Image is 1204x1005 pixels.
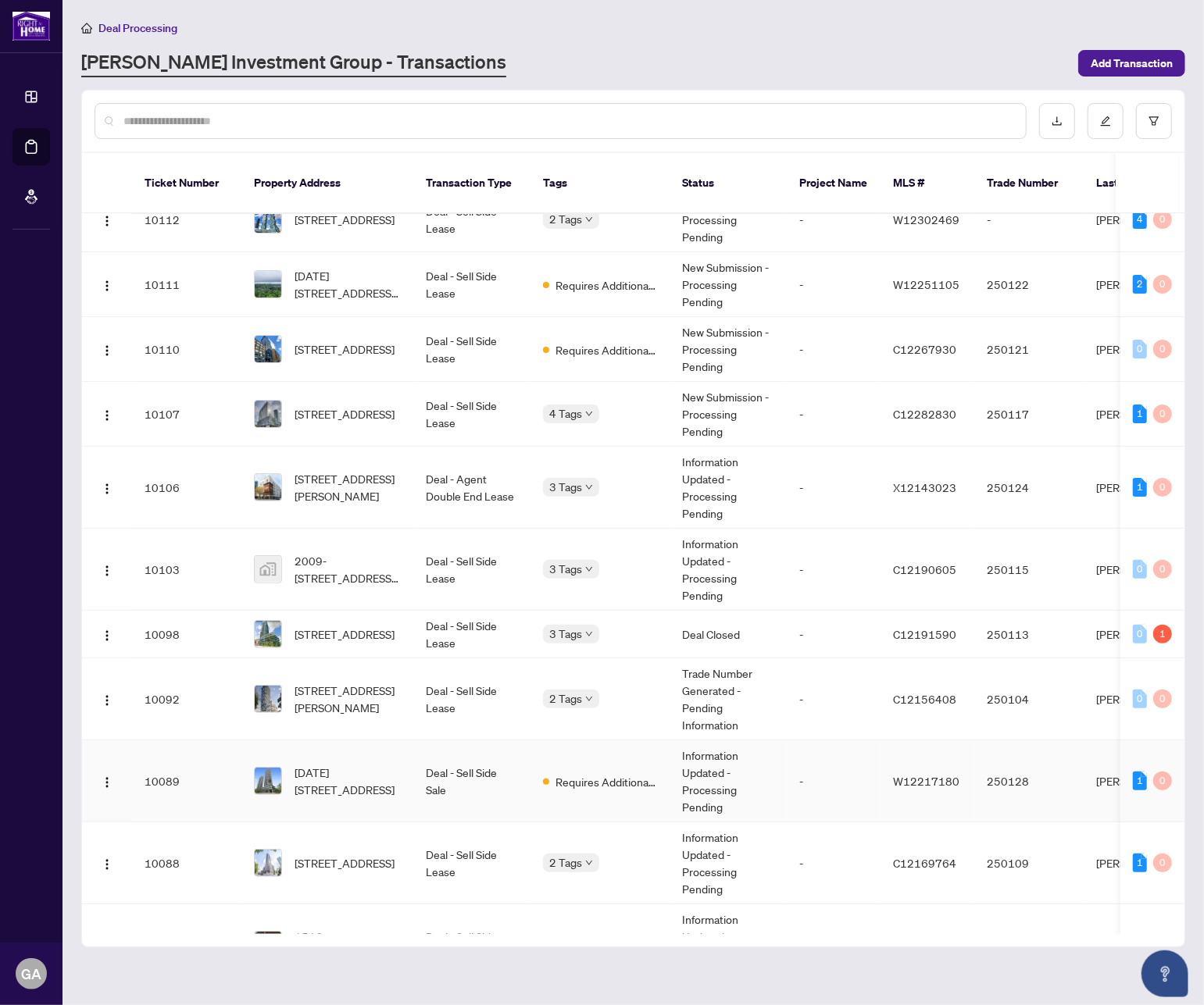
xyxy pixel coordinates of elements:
img: thumbnail-img [255,932,281,958]
td: 10103 [132,529,241,611]
td: [PERSON_NAME] [1084,187,1201,252]
span: filter [1149,116,1159,127]
div: 0 [1153,854,1172,872]
span: C12156408 [893,692,956,706]
td: - [787,252,881,317]
span: [DATE][STREET_ADDRESS][PERSON_NAME] [295,267,401,301]
span: W12302469 [893,212,959,226]
td: Deal - Sell Side Lease [413,382,531,447]
span: down [585,630,593,638]
span: edit [1100,116,1111,127]
td: - [787,447,881,529]
td: - [787,740,881,822]
span: X12143023 [893,480,956,494]
th: Tags [531,153,670,214]
a: [PERSON_NAME] Investment Group - Transactions [81,49,506,77]
td: - [787,187,881,252]
div: 0 [1153,340,1172,358]
td: 10106 [132,447,241,529]
img: logo [13,12,50,41]
td: Deal - Sell Side Lease [413,317,531,382]
div: 1 [1133,854,1147,872]
td: [PERSON_NAME] [1084,658,1201,740]
button: Logo [95,932,120,957]
th: Project Name [787,153,881,214]
td: 250121 [974,317,1084,382]
span: C12190605 [893,562,956,576]
span: Requires Additional Docs [556,773,657,790]
td: New Submission - Processing Pending [670,317,787,382]
td: 250117 [974,382,1084,447]
img: thumbnail-img [255,621,281,647]
td: Deal - Agent Double End Lease [413,447,531,529]
div: 0 [1133,625,1147,643]
img: thumbnail-img [255,206,281,233]
td: [PERSON_NAME] [1084,822,1201,904]
span: [STREET_ADDRESS][PERSON_NAME] [295,470,401,504]
td: Deal - Sell Side Lease [413,529,531,611]
span: GA [21,963,41,985]
th: Trade Number [974,153,1084,214]
div: 0 [1153,210,1172,229]
button: Add Transaction [1078,50,1185,77]
td: 250122 [974,252,1084,317]
td: - [787,904,881,986]
td: - [787,317,881,382]
td: Deal Closed [670,611,787,658]
button: Logo [95,622,120,647]
div: 4 [1133,210,1147,229]
div: 1 [1133,478,1147,497]
span: Add Transaction [1091,51,1173,76]
button: Logo [95,337,120,362]
td: Information Updated - Processing Pending [670,904,787,986]
div: 0 [1133,340,1147,358]
button: Logo [95,686,120,711]
th: Last Updated By [1084,153,1201,214]
div: 0 [1153,478,1172,497]
button: Open asap [1141,950,1188,997]
th: Ticket Number [132,153,241,214]
td: 10098 [132,611,241,658]
span: [STREET_ADDRESS] [295,405,395,422]
td: 250100 [974,904,1084,986]
td: 250124 [974,447,1084,529]
td: 10088 [132,822,241,904]
img: Logo [101,344,113,357]
div: 0 [1153,275,1172,294]
div: 0 [1153,690,1172,708]
td: 10092 [132,658,241,740]
td: - [787,658,881,740]
td: Deal - Sell Side Lease [413,822,531,904]
span: W12217180 [893,774,959,788]
div: 0 [1133,560,1147,579]
td: Information Updated - Processing Pending [670,740,787,822]
span: 3 Tags [549,625,582,643]
td: [PERSON_NAME] [1084,317,1201,382]
span: 3 Tags [549,560,582,578]
span: W12251105 [893,277,959,291]
td: Trade Number Generated - Pending Information [670,658,787,740]
img: thumbnail-img [255,686,281,712]
span: 4 Tags [549,404,582,422]
td: [PERSON_NAME] [1084,529,1201,611]
button: Logo [95,401,120,426]
th: Transaction Type [413,153,531,214]
img: thumbnail-img [255,336,281,362]
span: Requires Additional Docs [556,276,657,294]
img: thumbnail-img [255,768,281,794]
span: download [1052,116,1063,127]
div: 0 [1133,690,1147,708]
td: 250115 [974,529,1084,611]
span: down [585,695,593,703]
span: [STREET_ADDRESS] [295,854,395,871]
img: thumbnail-img [255,401,281,427]
td: Deal - Sell Side Lease [413,252,531,317]
img: Logo [101,694,113,707]
button: Logo [95,207,120,232]
img: Logo [101,483,113,495]
td: 10087 [132,904,241,986]
td: [PERSON_NAME] [1084,447,1201,529]
td: [PERSON_NAME] [1084,740,1201,822]
img: Logo [101,215,113,227]
img: thumbnail-img [255,474,281,501]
